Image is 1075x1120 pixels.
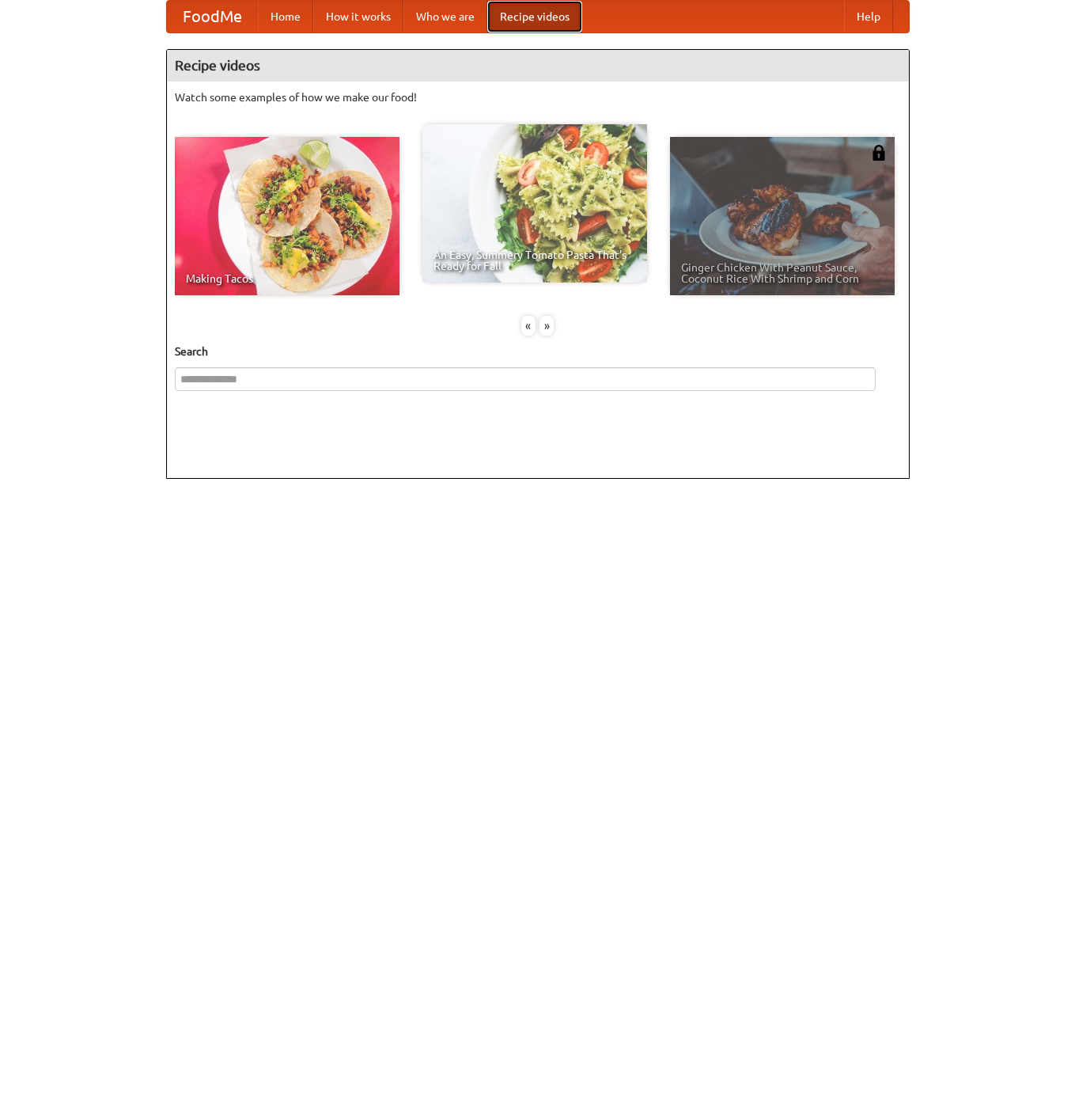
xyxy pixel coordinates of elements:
h5: Search [175,344,901,359]
h4: Recipe videos [167,50,909,82]
span: An Easy, Summery Tomato Pasta That's Ready for Fall [433,249,636,271]
a: Who we are [403,1,487,32]
a: Home [258,1,313,32]
a: FoodMe [167,1,258,32]
div: » [539,316,554,336]
span: Making Tacos [186,273,388,284]
a: Recipe videos [487,1,582,32]
div: « [521,316,536,336]
img: 483408.png [871,145,887,161]
p: Watch some examples of how we make our food! [175,89,901,105]
a: Help [844,1,893,32]
a: Making Tacos [175,137,399,295]
a: An Easy, Summery Tomato Pasta That's Ready for Fall [422,124,647,283]
a: How it works [313,1,403,32]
